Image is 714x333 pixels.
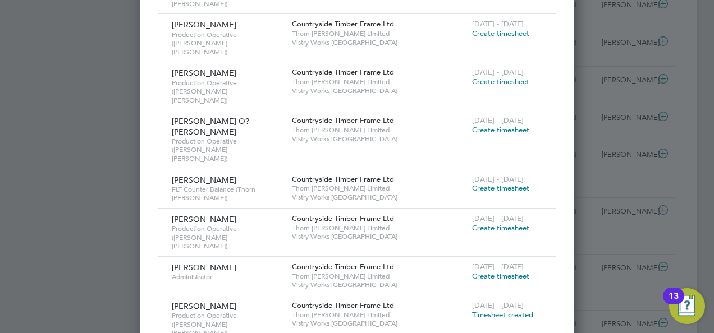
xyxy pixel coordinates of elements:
[172,301,236,311] span: [PERSON_NAME]
[292,319,466,328] span: Vistry Works [GEOGRAPHIC_DATA]
[172,20,236,30] span: [PERSON_NAME]
[172,137,283,163] span: Production Operative ([PERSON_NAME] [PERSON_NAME])
[292,29,466,38] span: Thorn [PERSON_NAME] Limited
[292,184,466,193] span: Thorn [PERSON_NAME] Limited
[172,116,249,136] span: [PERSON_NAME] O?[PERSON_NAME]
[292,126,466,135] span: Thorn [PERSON_NAME] Limited
[472,174,524,184] span: [DATE] - [DATE]
[472,77,529,86] span: Create timesheet
[472,125,529,135] span: Create timesheet
[292,280,466,289] span: Vistry Works [GEOGRAPHIC_DATA]
[472,19,524,29] span: [DATE] - [DATE]
[472,67,524,77] span: [DATE] - [DATE]
[172,185,283,202] span: FLT Counter Balance (Thorn [PERSON_NAME])
[472,262,524,271] span: [DATE] - [DATE]
[292,193,466,202] span: Vistry Works [GEOGRAPHIC_DATA]
[292,67,394,77] span: Countryside Timber Frame Ltd
[172,214,236,224] span: [PERSON_NAME]
[472,214,524,223] span: [DATE] - [DATE]
[472,29,529,38] span: Create timesheet
[292,311,466,320] span: Thorn [PERSON_NAME] Limited
[172,78,283,105] span: Production Operative ([PERSON_NAME] [PERSON_NAME])
[472,223,529,233] span: Create timesheet
[172,175,236,185] span: [PERSON_NAME]
[472,300,524,310] span: [DATE] - [DATE]
[292,77,466,86] span: Thorn [PERSON_NAME] Limited
[172,30,283,57] span: Production Operative ([PERSON_NAME] [PERSON_NAME])
[292,38,466,47] span: Vistry Works [GEOGRAPHIC_DATA]
[472,115,524,125] span: [DATE] - [DATE]
[292,214,394,223] span: Countryside Timber Frame Ltd
[292,262,394,271] span: Countryside Timber Frame Ltd
[292,86,466,95] span: Vistry Works [GEOGRAPHIC_DATA]
[292,272,466,281] span: Thorn [PERSON_NAME] Limited
[172,272,283,281] span: Administrator
[292,135,466,144] span: Vistry Works [GEOGRAPHIC_DATA]
[472,310,533,320] span: Timesheet created
[172,224,283,251] span: Production Operative ([PERSON_NAME] [PERSON_NAME])
[172,262,236,272] span: [PERSON_NAME]
[669,296,679,311] div: 13
[669,288,705,324] button: Open Resource Center, 13 new notifications
[292,19,394,29] span: Countryside Timber Frame Ltd
[292,174,394,184] span: Countryside Timber Frame Ltd
[292,115,394,125] span: Countryside Timber Frame Ltd
[172,68,236,78] span: [PERSON_NAME]
[292,224,466,233] span: Thorn [PERSON_NAME] Limited
[472,271,529,281] span: Create timesheet
[292,232,466,241] span: Vistry Works [GEOGRAPHIC_DATA]
[292,300,394,310] span: Countryside Timber Frame Ltd
[472,183,529,193] span: Create timesheet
